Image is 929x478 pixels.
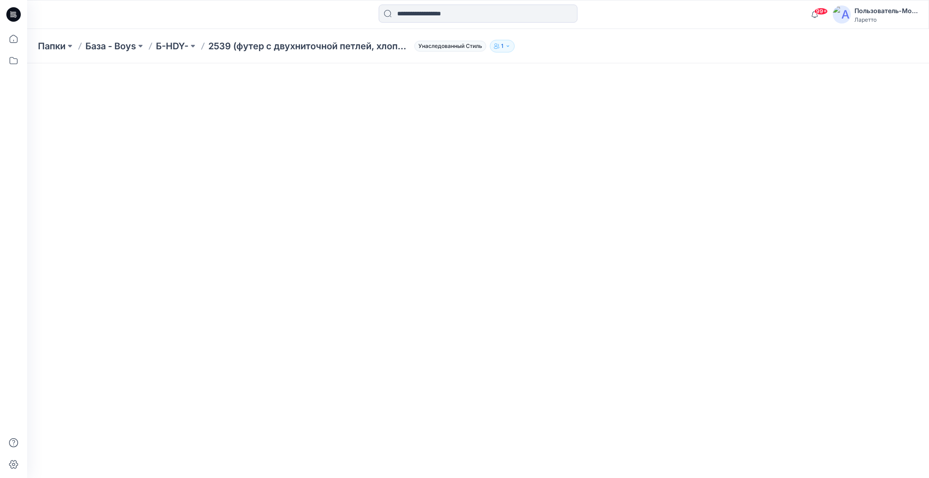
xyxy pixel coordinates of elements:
[85,40,136,52] a: База - Boys
[418,42,482,50] ya-tr-span: Унаследованный Стиль
[814,8,828,15] span: 99+
[156,40,188,52] a: Б-HDY-
[490,40,515,52] button: 1
[38,40,66,52] a: Папки
[156,41,188,52] ya-tr-span: Б-HDY-
[501,41,503,51] p: 1
[85,41,136,52] ya-tr-span: База - Boys
[854,16,877,23] ya-tr-span: Ларетто
[208,41,497,52] ya-tr-span: 2539 (футер с двухниточной петлей, хлопок 92 %, эластан 8 %)
[38,41,66,52] ya-tr-span: Папки
[833,5,851,24] img: аватар
[27,63,929,478] iframe: редактировать-стиль
[411,40,486,52] button: Унаследованный Стиль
